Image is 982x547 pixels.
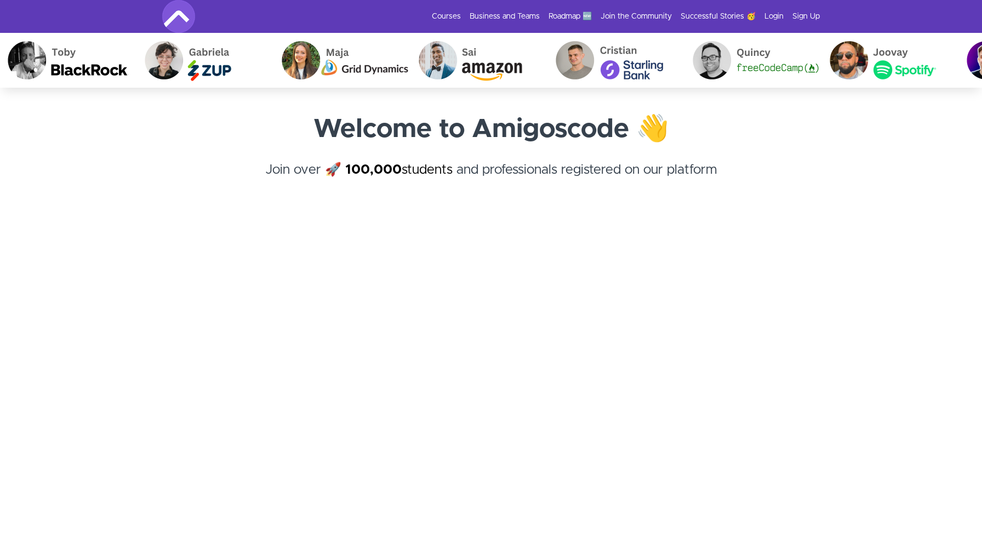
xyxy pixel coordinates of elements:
a: Roadmap 🆕 [549,11,592,22]
img: Sai [411,33,548,88]
img: Maja [274,33,411,88]
a: 100,000students [345,163,453,176]
a: Successful Stories 🥳 [681,11,756,22]
img: Gabriela [137,33,274,88]
h4: Join over 🚀 and professionals registered on our platform [162,160,820,200]
img: Quincy [685,33,822,88]
strong: Welcome to Amigoscode 👋 [313,116,669,143]
img: Cristian [548,33,685,88]
img: Joovay [822,33,959,88]
a: Courses [432,11,461,22]
a: Login [764,11,784,22]
a: Business and Teams [470,11,540,22]
a: Sign Up [792,11,820,22]
a: Join the Community [601,11,672,22]
strong: 100,000 [345,163,402,176]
